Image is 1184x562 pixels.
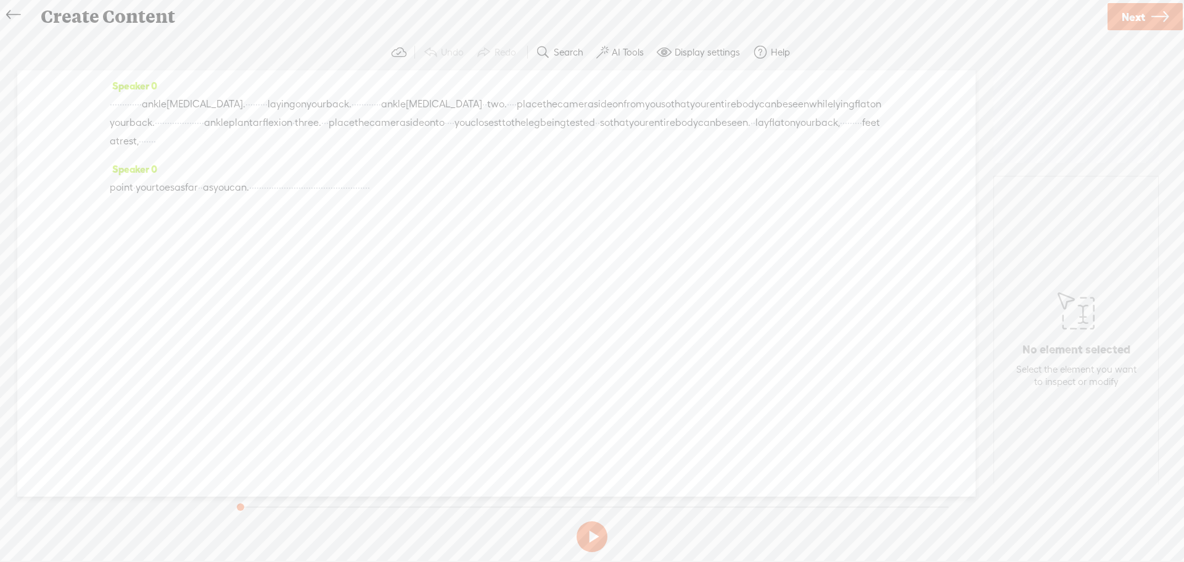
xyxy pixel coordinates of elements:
span: · [328,178,331,197]
span: · [141,132,144,151]
div: Select the element you want to inspect or modify [1013,363,1139,387]
span: · [269,178,271,197]
span: plantar [229,114,263,132]
span: body [675,114,698,132]
span: · [324,114,326,132]
span: toes [155,178,175,197]
span: feet [862,114,880,132]
span: · [296,178,298,197]
label: Search [554,46,583,59]
span: · [371,95,374,114]
span: · [316,178,318,197]
span: on [784,114,795,132]
span: on [612,95,623,114]
button: Undo [418,40,472,65]
span: · [507,95,509,114]
span: · [245,95,248,114]
span: · [177,114,179,132]
span: being [540,114,566,132]
span: · [326,114,329,132]
span: · [279,178,281,197]
span: · [146,132,149,151]
span: · [595,114,598,132]
label: AI Tools [612,46,644,59]
span: · [250,95,253,114]
span: your [629,114,649,132]
span: · [258,95,260,114]
span: · [197,114,199,132]
span: · [376,95,379,114]
span: your [795,114,815,132]
span: · [255,95,258,114]
span: · [353,178,355,197]
span: entire [649,114,675,132]
span: leg [526,114,540,132]
span: · [509,95,512,114]
span: · [294,178,296,197]
span: as [203,178,213,197]
span: · [154,132,156,151]
span: · [149,132,151,151]
span: · [298,178,301,197]
span: body [736,95,759,114]
span: · [358,178,360,197]
span: · [345,178,348,197]
span: · [172,114,175,132]
span: · [321,114,324,132]
span: three. [295,114,321,132]
span: · [264,178,266,197]
span: Speaker 0 [110,80,157,91]
span: · [200,178,203,197]
span: your [690,95,710,114]
span: · [198,178,200,197]
span: · [365,178,368,197]
span: · [253,95,255,114]
span: · [281,178,284,197]
span: at [110,132,120,151]
span: · [369,95,371,114]
button: Search [531,40,591,65]
span: place [517,95,543,114]
span: so [661,95,671,114]
span: · [252,178,254,197]
span: that [610,114,629,132]
span: · [155,114,157,132]
span: · [452,114,454,132]
span: · [254,178,257,197]
span: · [363,178,365,197]
span: · [364,95,366,114]
span: · [348,178,350,197]
span: from [623,95,645,114]
span: · [340,178,343,197]
span: · [265,95,268,114]
span: you [645,95,661,114]
span: back, [815,114,840,132]
span: be [776,95,788,114]
span: · [368,178,370,197]
span: · [359,95,361,114]
span: Speaker 0 [110,163,157,175]
span: · [323,178,326,197]
span: on [870,95,881,114]
span: lay [755,114,769,132]
span: · [292,114,295,132]
span: camera [557,95,594,114]
span: · [850,114,852,132]
span: flat [855,95,870,114]
span: can. [229,178,249,197]
span: · [179,114,182,132]
span: · [182,114,184,132]
span: · [132,95,134,114]
span: your [110,114,129,132]
span: · [379,95,381,114]
span: · [194,114,197,132]
span: · [134,95,137,114]
span: · [301,178,303,197]
span: · [117,95,120,114]
span: · [374,95,376,114]
span: ankle [381,95,406,114]
button: AI Tools [591,40,652,65]
span: · [259,178,261,197]
span: can [759,95,776,114]
span: · [840,114,842,132]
